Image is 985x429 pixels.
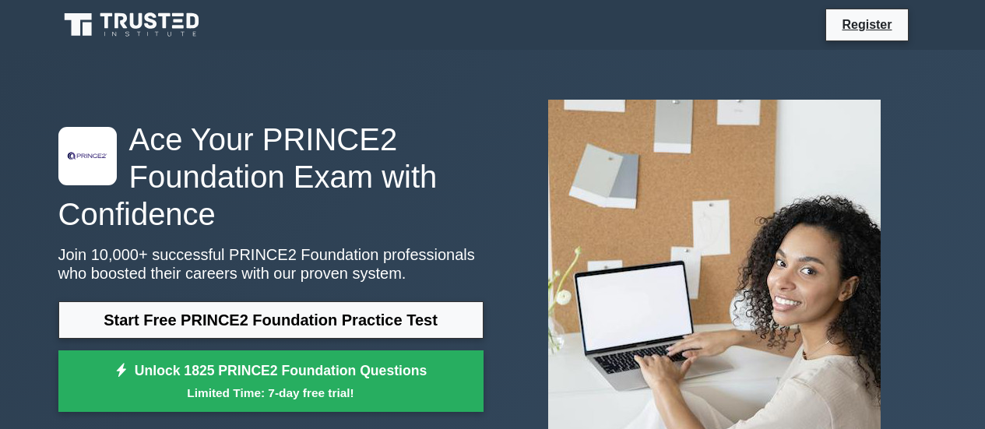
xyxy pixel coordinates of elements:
a: Register [832,15,901,34]
a: Start Free PRINCE2 Foundation Practice Test [58,301,484,339]
a: Unlock 1825 PRINCE2 Foundation QuestionsLimited Time: 7-day free trial! [58,350,484,413]
h1: Ace Your PRINCE2 Foundation Exam with Confidence [58,121,484,233]
small: Limited Time: 7-day free trial! [78,384,464,402]
p: Join 10,000+ successful PRINCE2 Foundation professionals who boosted their careers with our prove... [58,245,484,283]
